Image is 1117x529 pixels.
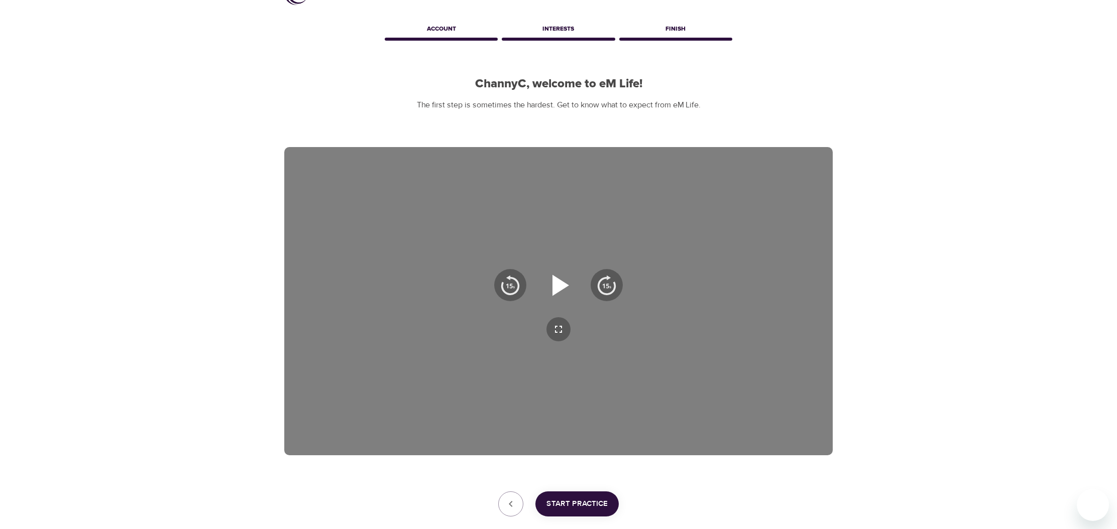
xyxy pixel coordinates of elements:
iframe: Button to launch messaging window [1077,489,1109,521]
span: Start Practice [546,497,608,510]
h2: ChannyC, welcome to eM Life! [284,77,833,91]
button: Start Practice [535,491,619,516]
img: 15s_prev.svg [500,275,520,295]
img: 15s_next.svg [597,275,617,295]
p: The first step is sometimes the hardest. Get to know what to expect from eM Life. [284,99,833,111]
